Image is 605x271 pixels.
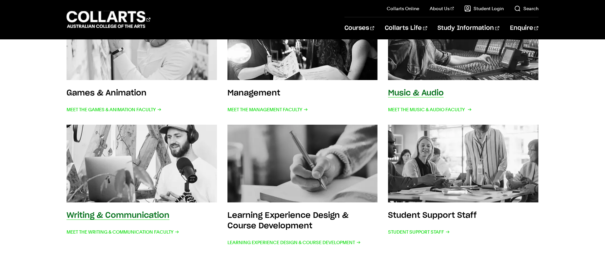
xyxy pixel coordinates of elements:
[227,238,361,247] span: Learning Experience Design & Course Development
[387,5,419,12] a: Collarts Online
[227,212,348,230] h3: Learning Experience Design & Course Development
[388,125,538,247] a: Student Support Staff Student Support Staff
[67,2,217,114] a: Games & Animation Meet the Games & Animation Faculty
[388,2,538,114] a: Music & Audio Meet the Music & Audio Faculty
[388,105,471,114] span: Meet the Music & Audio Faculty
[67,89,146,97] h3: Games & Animation
[430,5,454,12] a: About Us
[67,105,162,114] span: Meet the Games & Animation Faculty
[227,2,378,114] a: Management Meet the Management Faculty
[388,212,477,219] h3: Student Support Staff
[464,5,504,12] a: Student Login
[388,89,444,97] h3: Music & Audio
[438,17,499,39] a: Study Information
[227,105,308,114] span: Meet the Management Faculty
[514,5,538,12] a: Search
[388,227,450,237] span: Student Support Staff
[227,89,280,97] h3: Management
[227,125,378,247] a: Learning Experience Design & Course Development Learning Experience Design & Course Development
[385,17,427,39] a: Collarts Life
[67,10,150,29] div: Go to homepage
[510,17,538,39] a: Enquire
[67,212,169,219] h3: Writing & Communication
[67,125,217,247] a: Writing & Communication Meet the Writing & Communication Faculty
[67,227,179,237] span: Meet the Writing & Communication Faculty
[344,17,374,39] a: Courses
